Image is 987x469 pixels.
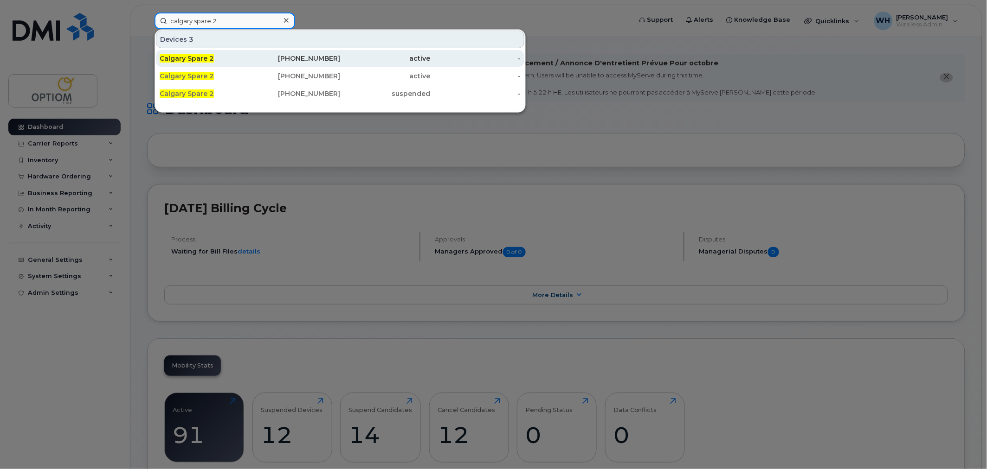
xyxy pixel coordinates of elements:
div: suspended [340,89,431,98]
div: [PHONE_NUMBER] [250,54,341,63]
span: Calgary Spare 2 [160,72,214,80]
div: - [431,71,521,81]
div: [PHONE_NUMBER] [250,71,341,81]
a: Calgary Spare 2[PHONE_NUMBER]active- [156,50,524,67]
div: [PHONE_NUMBER] [250,89,341,98]
a: Calgary Spare 2[PHONE_NUMBER]suspended- [156,85,524,102]
span: Calgary Spare 2 [160,54,214,63]
div: Devices [156,31,524,48]
div: - [431,54,521,63]
a: Calgary Spare 2[PHONE_NUMBER]active- [156,68,524,84]
span: Calgary Spare 2 [160,89,214,98]
div: active [340,71,431,81]
div: active [340,54,431,63]
span: 3 [189,35,194,44]
div: - [431,89,521,98]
